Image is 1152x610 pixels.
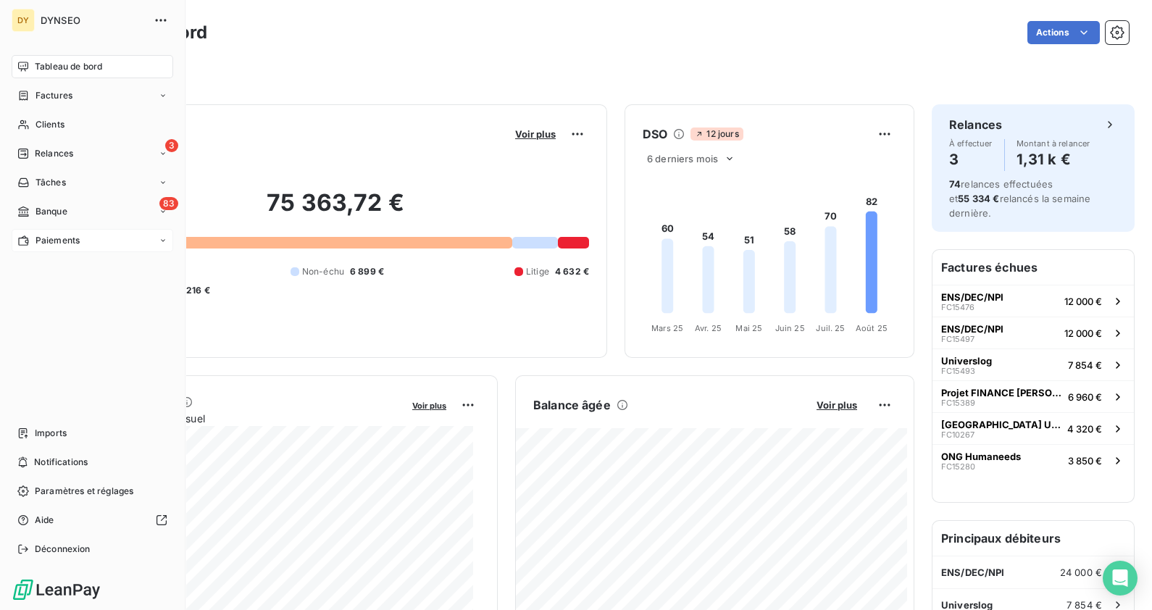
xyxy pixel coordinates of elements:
[941,430,974,439] span: FC10267
[932,317,1134,348] button: ENS/DEC/NPIFC1549712 000 €
[34,456,88,469] span: Notifications
[932,444,1134,476] button: ONG HumaneedsFC152803 850 €
[82,188,589,232] h2: 75 363,72 €
[941,567,1005,578] span: ENS/DEC/NPI
[12,9,35,32] div: DY
[949,178,961,190] span: 74
[941,355,992,367] span: Universlog
[36,176,66,189] span: Tâches
[643,125,667,143] h6: DSO
[350,265,384,278] span: 6 899 €
[555,265,589,278] span: 4 632 €
[12,578,101,601] img: Logo LeanPay
[35,427,67,440] span: Imports
[941,291,1003,303] span: ENS/DEC/NPI
[932,412,1134,444] button: [GEOGRAPHIC_DATA] UPECFC102674 320 €
[12,84,173,107] a: Factures
[12,509,173,532] a: Aide
[1064,296,1102,307] span: 12 000 €
[35,147,73,160] span: Relances
[12,171,173,194] a: Tâches
[533,396,611,414] h6: Balance âgée
[82,411,402,426] span: Chiffre d'affaires mensuel
[12,480,173,503] a: Paramètres et réglages
[735,323,762,333] tspan: Mai 25
[941,462,975,471] span: FC15280
[647,153,718,164] span: 6 derniers mois
[941,303,974,312] span: FC15476
[35,514,54,527] span: Aide
[12,200,173,223] a: 83Banque
[35,60,102,73] span: Tableau de bord
[949,148,993,171] h4: 3
[1017,139,1090,148] span: Montant à relancer
[941,323,1003,335] span: ENS/DEC/NPI
[36,89,72,102] span: Factures
[12,229,173,252] a: Paiements
[36,205,67,218] span: Banque
[949,178,1090,219] span: relances effectuées et relancés la semaine dernière.
[817,399,857,411] span: Voir plus
[41,14,145,26] span: DYNSEO
[12,113,173,136] a: Clients
[941,398,975,407] span: FC15389
[651,323,683,333] tspan: Mars 25
[1068,391,1102,403] span: 6 960 €
[412,401,446,411] span: Voir plus
[1067,423,1102,435] span: 4 320 €
[932,380,1134,412] button: Projet FINANCE [PERSON_NAME]FC153896 960 €
[1103,561,1138,596] div: Open Intercom Messenger
[941,335,974,343] span: FC15497
[515,128,556,140] span: Voir plus
[958,193,999,204] span: 55 334 €
[932,348,1134,380] button: UniverslogFC154937 854 €
[36,234,80,247] span: Paiements
[932,250,1134,285] h6: Factures échues
[12,55,173,78] a: Tableau de bord
[941,419,1061,430] span: [GEOGRAPHIC_DATA] UPEC
[165,139,178,152] span: 3
[932,521,1134,556] h6: Principaux débiteurs
[36,118,64,131] span: Clients
[408,398,451,411] button: Voir plus
[12,142,173,165] a: 3Relances
[932,285,1134,317] button: ENS/DEC/NPIFC1547612 000 €
[1060,567,1102,578] span: 24 000 €
[690,128,743,141] span: 12 jours
[1068,455,1102,467] span: 3 850 €
[856,323,888,333] tspan: Août 25
[526,265,549,278] span: Litige
[35,485,133,498] span: Paramètres et réglages
[182,284,210,297] span: -216 €
[302,265,344,278] span: Non-échu
[941,451,1021,462] span: ONG Humaneeds
[949,116,1002,133] h6: Relances
[1017,148,1090,171] h4: 1,31 k €
[1064,327,1102,339] span: 12 000 €
[511,128,560,141] button: Voir plus
[816,323,845,333] tspan: Juil. 25
[941,387,1062,398] span: Projet FINANCE [PERSON_NAME]
[35,543,91,556] span: Déconnexion
[775,323,805,333] tspan: Juin 25
[812,398,861,411] button: Voir plus
[1068,359,1102,371] span: 7 854 €
[12,422,173,445] a: Imports
[941,367,975,375] span: FC15493
[1027,21,1100,44] button: Actions
[695,323,722,333] tspan: Avr. 25
[949,139,993,148] span: À effectuer
[159,197,178,210] span: 83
